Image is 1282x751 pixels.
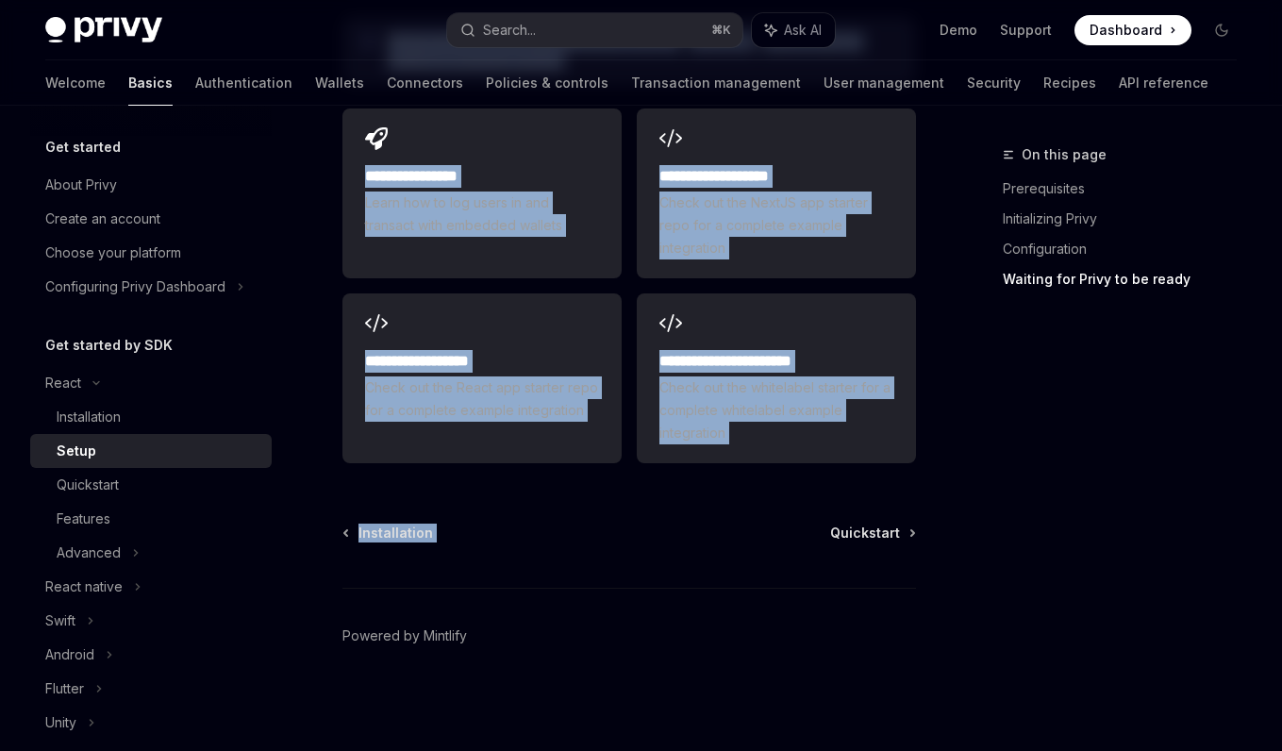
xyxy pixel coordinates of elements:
a: Welcome [45,60,106,106]
div: Features [57,508,110,530]
a: About Privy [30,168,272,202]
span: Dashboard [1090,21,1162,40]
div: Unity [45,711,76,734]
a: Demo [940,21,977,40]
a: Installation [30,400,272,434]
a: API reference [1119,60,1208,106]
span: Check out the React app starter repo for a complete example integration [365,376,599,422]
a: Initializing Privy [1003,204,1252,234]
div: Configuring Privy Dashboard [45,275,225,298]
a: Dashboard [1074,15,1191,45]
span: ⌘ K [711,23,731,38]
a: **** **** **** *Learn how to log users in and transact with embedded wallets [342,108,622,278]
a: Recipes [1043,60,1096,106]
a: Policies & controls [486,60,608,106]
div: Setup [57,440,96,462]
div: Advanced [57,542,121,564]
button: Toggle dark mode [1207,15,1237,45]
a: Connectors [387,60,463,106]
h5: Get started [45,136,121,159]
a: Basics [128,60,173,106]
a: Support [1000,21,1052,40]
span: Installation [358,524,433,542]
div: Android [45,643,94,666]
div: Quickstart [57,474,119,496]
a: Installation [344,524,433,542]
a: Features [30,502,272,536]
img: dark logo [45,17,162,43]
button: Ask AI [752,13,835,47]
div: Create an account [45,208,160,230]
a: Create an account [30,202,272,236]
div: Flutter [45,677,84,700]
a: Authentication [195,60,292,106]
a: Prerequisites [1003,174,1252,204]
div: React native [45,576,123,598]
div: About Privy [45,174,117,196]
div: Installation [57,406,121,428]
a: **** **** **** **** ***Check out the whitelabel starter for a complete whitelabel example integra... [637,293,916,463]
a: Wallets [315,60,364,106]
div: Swift [45,609,75,632]
a: **** **** **** ***Check out the React app starter repo for a complete example integration [342,293,622,463]
a: Configuration [1003,234,1252,264]
a: Waiting for Privy to be ready [1003,264,1252,294]
a: **** **** **** ****Check out the NextJS app starter repo for a complete example integration [637,108,916,278]
a: Security [967,60,1021,106]
div: React [45,372,81,394]
span: On this page [1022,143,1107,166]
h5: Get started by SDK [45,334,173,357]
a: Quickstart [30,468,272,502]
div: Search... [483,19,536,42]
a: Quickstart [830,524,914,542]
a: Powered by Mintlify [342,626,467,645]
a: User management [824,60,944,106]
a: Choose your platform [30,236,272,270]
a: Setup [30,434,272,468]
span: Check out the whitelabel starter for a complete whitelabel example integration [659,376,893,444]
span: Check out the NextJS app starter repo for a complete example integration [659,192,893,259]
span: Learn how to log users in and transact with embedded wallets [365,192,599,237]
span: Quickstart [830,524,900,542]
div: Choose your platform [45,242,181,264]
button: Search...⌘K [447,13,741,47]
a: Transaction management [631,60,801,106]
span: Ask AI [784,21,822,40]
